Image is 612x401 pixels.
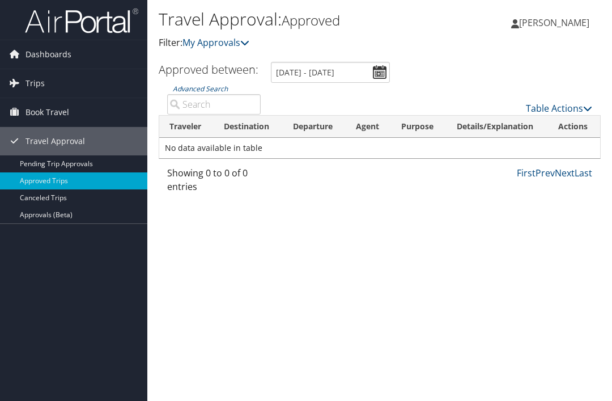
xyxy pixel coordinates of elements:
[519,16,589,29] span: [PERSON_NAME]
[555,167,575,179] a: Next
[159,36,453,50] p: Filter:
[526,102,592,115] a: Table Actions
[159,116,214,138] th: Traveler: activate to sort column ascending
[173,84,228,94] a: Advanced Search
[25,98,69,126] span: Book Travel
[159,138,600,158] td: No data available in table
[447,116,548,138] th: Details/Explanation
[167,166,261,199] div: Showing 0 to 0 of 0 entries
[25,127,85,155] span: Travel Approval
[511,6,601,40] a: [PERSON_NAME]
[25,69,45,98] span: Trips
[535,167,555,179] a: Prev
[346,116,392,138] th: Agent
[391,116,446,138] th: Purpose
[159,7,453,31] h1: Travel Approval:
[182,36,249,49] a: My Approvals
[25,7,138,34] img: airportal-logo.png
[271,62,390,83] input: [DATE] - [DATE]
[575,167,592,179] a: Last
[167,94,261,115] input: Advanced Search
[159,62,258,77] h3: Approved between:
[548,116,600,138] th: Actions
[517,167,535,179] a: First
[214,116,282,138] th: Destination: activate to sort column ascending
[283,116,346,138] th: Departure: activate to sort column ascending
[25,40,71,69] span: Dashboards
[282,11,340,29] small: Approved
